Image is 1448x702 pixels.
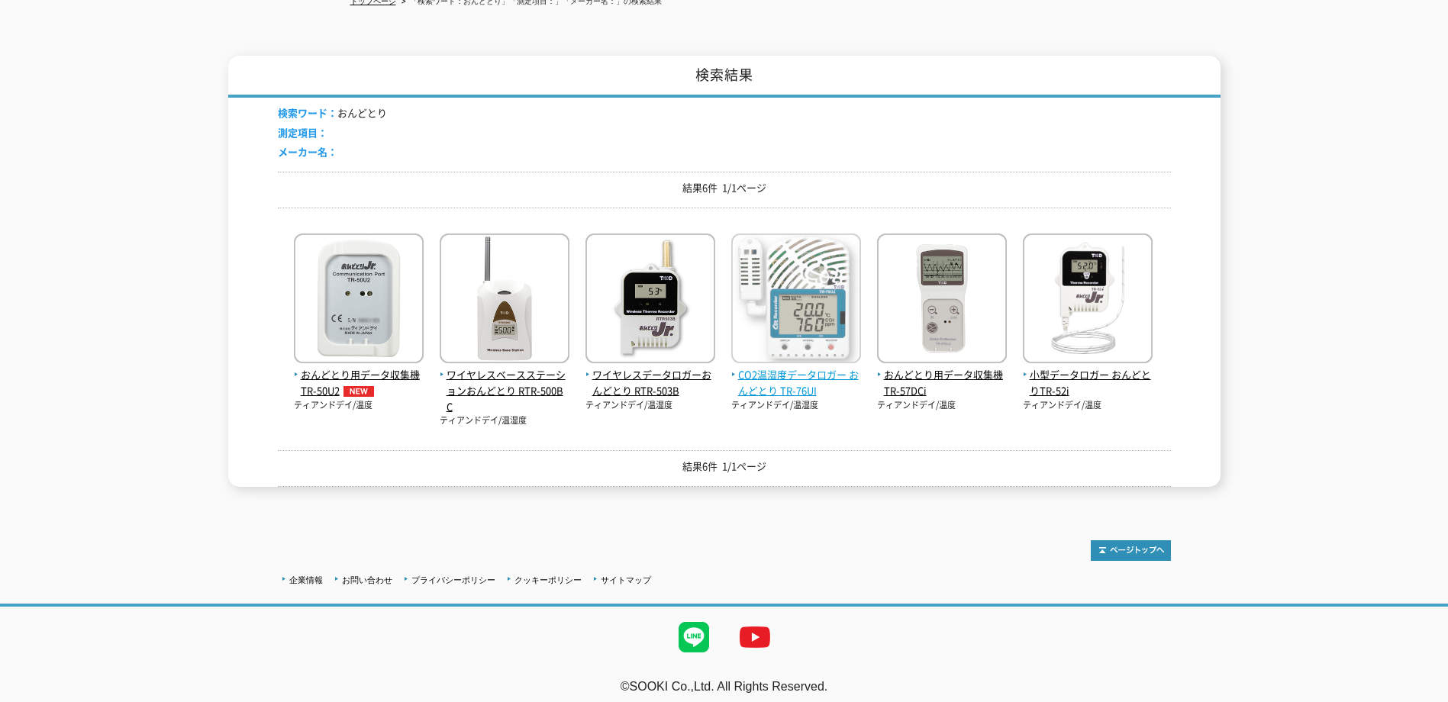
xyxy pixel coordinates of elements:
[585,233,715,367] img: RTR-503B
[585,351,715,398] a: ワイヤレスデータロガーおんどとり RTR-503B
[585,367,715,399] span: ワイヤレスデータロガーおんどとり RTR-503B
[340,386,378,397] img: NEW
[228,56,1221,98] h1: 検索結果
[289,575,323,584] a: 企業情報
[294,233,424,367] img: TR-50U2
[1091,540,1171,561] img: トップページへ
[514,575,582,584] a: クッキーポリシー
[294,367,424,399] span: おんどとり用データ収集機 TR-50U2
[278,105,337,120] span: 検索ワード：
[731,367,861,399] span: CO2温湿度データロガー おんどとり TR-76UI
[1023,367,1153,399] span: 小型データロガー おんどとりTR-52i
[877,399,1007,412] p: ティアンドデイ/温度
[440,351,569,414] a: ワイヤレスベースステーションおんどとり RTR-500BC
[724,607,785,668] img: YouTube
[278,144,337,159] span: メーカー名：
[1023,399,1153,412] p: ティアンドデイ/温度
[731,399,861,412] p: ティアンドデイ/温湿度
[440,367,569,414] span: ワイヤレスベースステーションおんどとり RTR-500BC
[278,180,1171,196] p: 結果6件 1/1ページ
[1023,233,1153,367] img: おんどとりTR-52i
[601,575,651,584] a: サイトマップ
[1023,351,1153,398] a: 小型データロガー おんどとりTR-52i
[278,459,1171,475] p: 結果6件 1/1ページ
[278,105,387,121] li: おんどとり
[440,233,569,367] img: RTR-500BC
[877,351,1007,398] a: おんどとり用データ収集機 TR-57DCi
[585,399,715,412] p: ティアンドデイ/温湿度
[440,414,569,427] p: ティアンドデイ/温湿度
[731,351,861,398] a: CO2温湿度データロガー おんどとり TR-76UI
[342,575,392,584] a: お問い合わせ
[294,351,424,398] a: おんどとり用データ収集機 TR-50U2NEW
[411,575,495,584] a: プライバシーポリシー
[731,233,861,367] img: TR-76UI
[294,399,424,412] p: ティアンドデイ/温度
[663,607,724,668] img: LINE
[278,125,327,140] span: 測定項目：
[877,233,1007,367] img: TR-57DCi
[877,367,1007,399] span: おんどとり用データ収集機 TR-57DCi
